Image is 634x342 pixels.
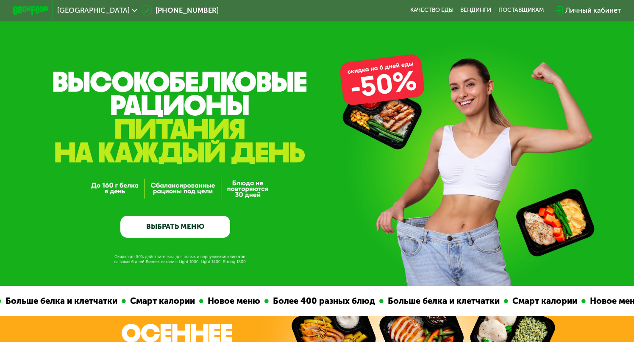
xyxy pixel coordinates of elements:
[500,295,573,308] div: Смарт калории
[261,295,371,308] div: Более 400 разных блюд
[195,295,256,308] div: Новое меню
[57,7,130,14] span: [GEOGRAPHIC_DATA]
[460,7,491,14] a: Вендинги
[375,295,496,308] div: Больше белка и клетчатки
[565,5,621,16] div: Личный кабинет
[498,7,544,14] div: поставщикам
[118,295,191,308] div: Смарт калории
[410,7,453,14] a: Качество еды
[142,5,219,16] a: [PHONE_NUMBER]
[120,216,230,238] a: ВЫБРАТЬ МЕНЮ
